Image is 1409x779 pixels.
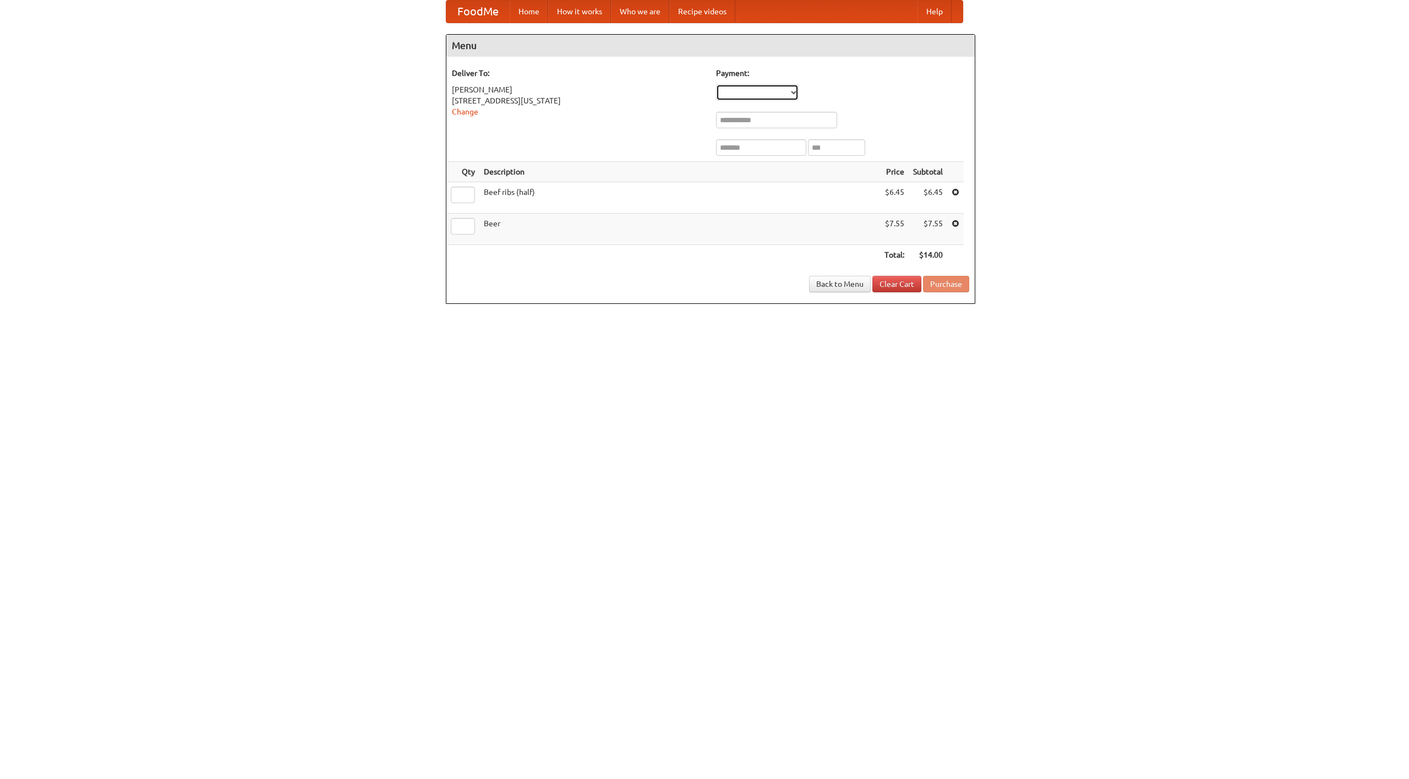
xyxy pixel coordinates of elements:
[909,245,947,265] th: $14.00
[548,1,611,23] a: How it works
[479,162,880,182] th: Description
[880,162,909,182] th: Price
[880,214,909,245] td: $7.55
[479,214,880,245] td: Beer
[716,68,969,79] h5: Payment:
[880,245,909,265] th: Total:
[611,1,669,23] a: Who we are
[880,182,909,214] td: $6.45
[918,1,952,23] a: Help
[809,276,871,292] a: Back to Menu
[446,162,479,182] th: Qty
[479,182,880,214] td: Beef ribs (half)
[446,35,975,57] h4: Menu
[452,68,705,79] h5: Deliver To:
[452,84,705,95] div: [PERSON_NAME]
[909,182,947,214] td: $6.45
[923,276,969,292] button: Purchase
[669,1,735,23] a: Recipe videos
[446,1,510,23] a: FoodMe
[909,162,947,182] th: Subtotal
[452,95,705,106] div: [STREET_ADDRESS][US_STATE]
[510,1,548,23] a: Home
[872,276,921,292] a: Clear Cart
[452,107,478,116] a: Change
[909,214,947,245] td: $7.55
